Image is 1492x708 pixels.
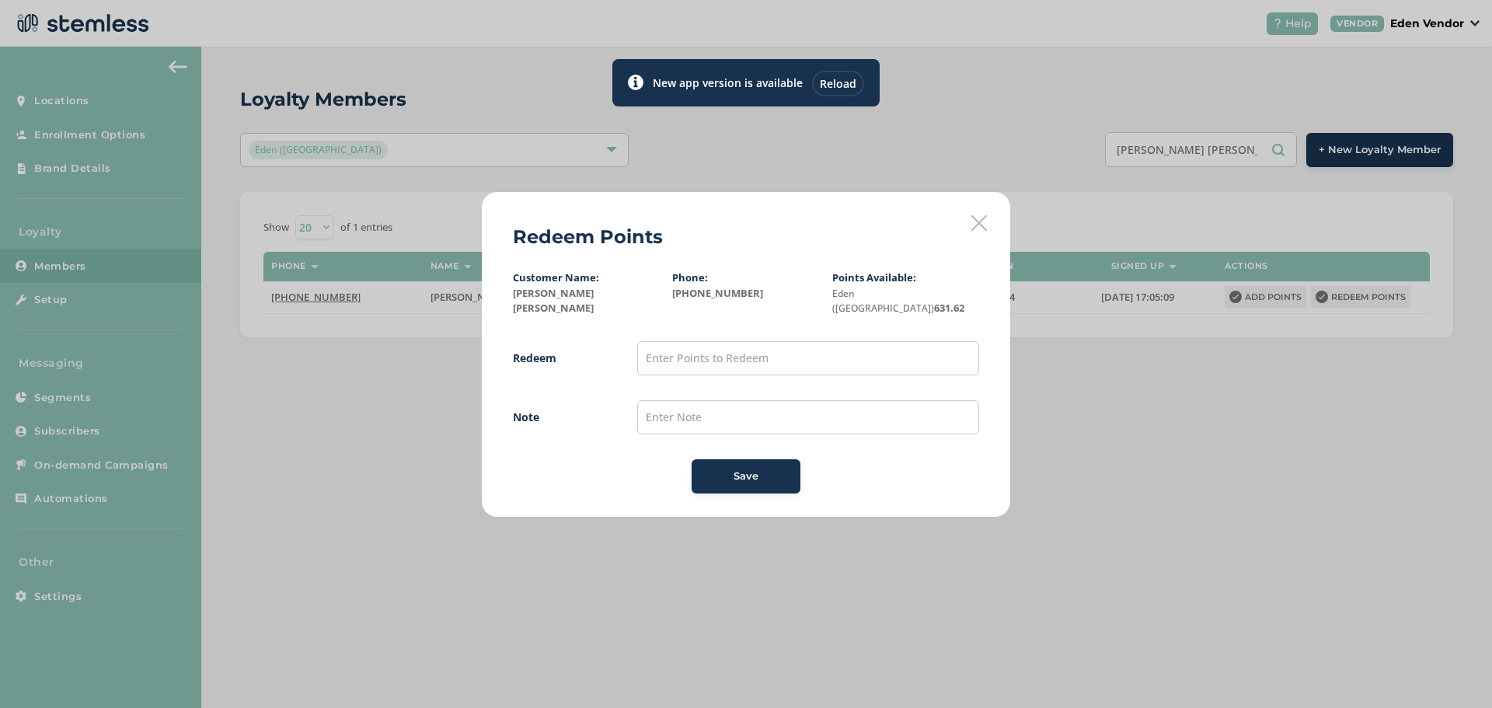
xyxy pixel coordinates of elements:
[734,469,758,484] span: Save
[637,400,979,434] input: Enter Note
[637,341,979,375] input: Enter Points to Redeem
[672,270,708,284] label: Phone:
[513,350,606,366] label: Redeem
[513,223,663,251] h2: Redeem Points
[513,409,606,425] label: Note
[672,286,819,302] label: [PHONE_NUMBER]
[653,75,803,91] label: New app version is available
[513,270,599,284] label: Customer Name:
[832,286,979,316] label: 631.62
[628,75,643,90] img: icon-toast-info-b13014a2.svg
[812,71,864,96] div: Reload
[1414,633,1492,708] iframe: Chat Widget
[513,286,660,316] label: [PERSON_NAME] [PERSON_NAME]
[692,459,800,494] button: Save
[832,287,934,316] small: Eden ([GEOGRAPHIC_DATA])
[832,270,916,284] label: Points Available:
